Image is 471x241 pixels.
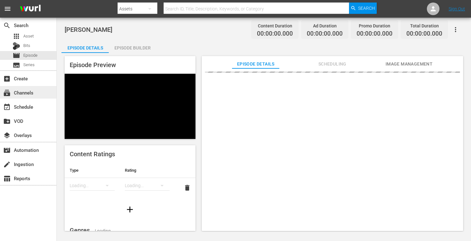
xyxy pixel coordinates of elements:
[307,21,343,30] div: Ad Duration
[3,161,11,168] span: Ingestion
[183,184,191,192] span: delete
[358,3,375,14] span: Search
[3,118,11,125] span: VOD
[357,21,392,30] div: Promo Duration
[3,22,11,29] span: Search
[385,60,433,68] span: Image Management
[257,30,293,37] span: 00:00:00.000
[109,40,156,53] button: Episode Builder
[3,103,11,111] span: Schedule
[13,42,20,50] div: Bits
[3,175,11,182] span: Reports
[23,62,35,68] span: Series
[3,132,11,139] span: Overlays
[65,26,112,33] span: [PERSON_NAME]
[309,60,356,68] span: Scheduling
[406,30,442,37] span: 00:00:00.000
[15,2,45,16] img: ans4CAIJ8jUAAAAAAAAAAAAAAAAAAAAAAAAgQb4GAAAAAAAAAAAAAAAAAAAAAAAAJMjXAAAAAAAAAAAAAAAAAAAAAAAAgAT5G...
[307,30,343,37] span: 00:00:00.000
[61,40,109,55] div: Episode Details
[180,180,195,195] button: delete
[449,6,465,11] a: Sign Out
[65,163,195,198] table: simple table
[70,150,115,158] span: Content Ratings
[95,228,113,233] span: Loading..
[120,163,175,178] th: Rating
[70,61,116,69] span: Episode Preview
[3,146,11,154] span: Automation
[65,163,120,178] th: Type
[61,40,109,53] button: Episode Details
[406,21,442,30] div: Total Duration
[349,3,377,14] button: Search
[23,43,30,49] span: Bits
[70,227,90,234] span: Genres
[23,33,34,39] span: Asset
[13,32,20,40] span: Asset
[13,52,20,59] span: Episode
[257,21,293,30] div: Content Duration
[232,60,279,68] span: Episode Details
[23,52,38,59] span: Episode
[109,40,156,55] div: Episode Builder
[4,5,11,13] span: menu
[357,30,392,37] span: 00:00:00.000
[13,61,20,69] span: Series
[3,75,11,83] span: Create
[3,89,11,97] span: Channels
